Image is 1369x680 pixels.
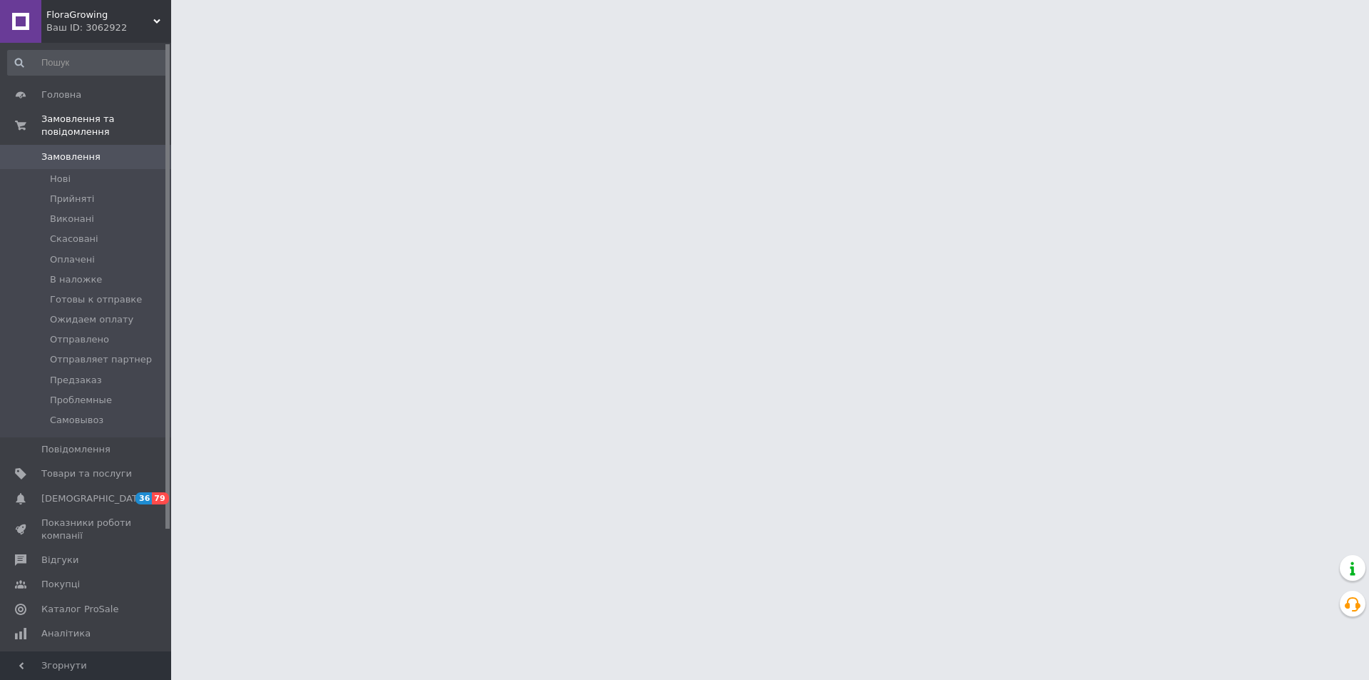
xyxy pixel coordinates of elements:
[50,193,94,205] span: Прийняті
[41,554,78,567] span: Відгуки
[135,492,152,504] span: 36
[50,173,71,186] span: Нові
[41,517,132,542] span: Показники роботи компанії
[50,374,102,387] span: Предзаказ
[41,492,147,505] span: [DEMOGRAPHIC_DATA]
[50,273,102,286] span: В наложке
[152,492,168,504] span: 79
[50,414,103,427] span: Самовывоз
[41,578,80,591] span: Покупці
[50,353,152,366] span: Отправляет партнер
[46,9,153,21] span: FloraGrowing
[41,113,171,138] span: Замовлення та повідомлення
[41,603,118,616] span: Каталог ProSale
[50,394,112,407] span: Проблемные
[50,293,142,306] span: Готовы к отправке
[50,233,98,245] span: Скасовані
[41,467,132,480] span: Товари та послуги
[41,627,91,640] span: Аналітика
[50,333,109,346] span: Отправлено
[50,313,133,326] span: Ожидаем оплату
[41,88,81,101] span: Головна
[41,443,111,456] span: Повідомлення
[7,50,168,76] input: Пошук
[41,151,101,163] span: Замовлення
[50,253,95,266] span: Оплачені
[50,213,94,225] span: Виконані
[46,21,171,34] div: Ваш ID: 3062922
